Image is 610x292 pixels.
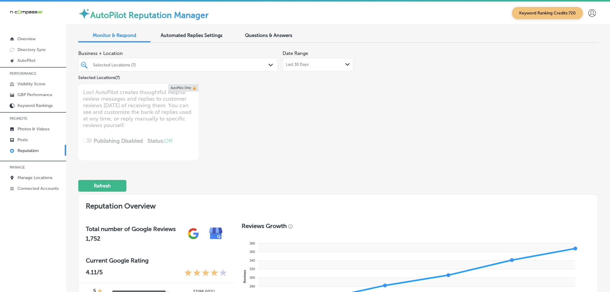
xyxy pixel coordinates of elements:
span: Business + Location [78,50,278,56]
img: 660ab0bf-5cc7-4cb8-ba1c-48b5ae0f18e60NCTV_CLogo_TV_Black_-500x88.png [10,9,43,15]
div: Selected Locations (7) [93,62,269,67]
p: Connected Accounts [17,186,59,191]
tspan: 280 [249,284,255,288]
p: Directory Sync [17,47,46,52]
p: Reputation [17,148,39,153]
tspan: 380 [249,242,255,245]
p: Manage Locations [17,175,52,180]
tspan: 360 [249,250,255,254]
span: Last 30 Days [286,62,309,67]
span: Questions & Answers [245,32,292,38]
img: e7ababfa220611ac49bdb491a11684a6.png [205,222,227,245]
span: Keyword Ranking Credits: 720 [512,7,583,19]
label: Date Range [283,50,308,56]
tspan: 300 [249,276,255,279]
p: Photos & Videos [17,126,49,132]
p: 4.11 /5 [86,269,103,278]
text: Reviews [243,270,246,283]
p: AutoPilot [17,58,36,63]
p: Posts [17,137,28,142]
tspan: 340 [249,259,255,262]
h3: Reviews Growth [242,222,287,230]
h2: Reputation Overview [79,194,598,215]
img: autopilot-icon [78,8,90,20]
span: Monitor & Respond [93,32,136,38]
p: Keyword Rankings [17,103,53,108]
label: AutoPilot Reputation Manager [90,10,209,20]
tspan: 320 [249,267,255,271]
h3: Current Google Rating [86,257,227,264]
button: Refresh [78,180,126,192]
h2: 1,752 [86,235,176,242]
h3: Total number of Google Reviews [86,225,176,233]
p: Overview [17,36,36,41]
div: 4.11 Stars [184,269,227,278]
span: Automated Replies Settings [161,32,222,38]
img: gPZS+5FD6qPJAAAAABJRU5ErkJggg== [182,222,205,245]
p: Selected Locations ( 7 ) [78,73,120,80]
p: Visibility Score [17,81,45,87]
p: GBP Performance [17,92,52,97]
